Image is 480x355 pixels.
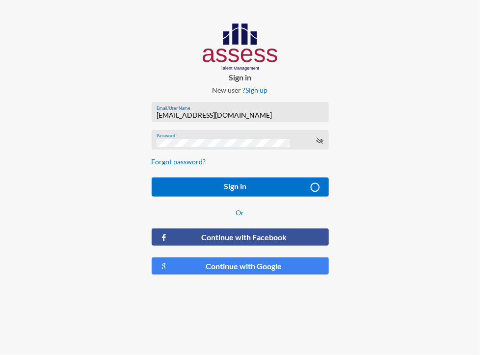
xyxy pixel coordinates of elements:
[152,208,329,217] p: Or
[152,228,329,246] button: Continue with Facebook
[152,157,206,166] a: Forgot password?
[144,86,337,94] p: New user ?
[203,24,278,71] img: AssessLogoo.svg
[157,111,323,119] input: Email/User Name
[246,86,268,94] a: Sign up
[144,73,337,82] p: Sign in
[152,257,329,275] button: Continue with Google
[152,177,329,197] button: Sign in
